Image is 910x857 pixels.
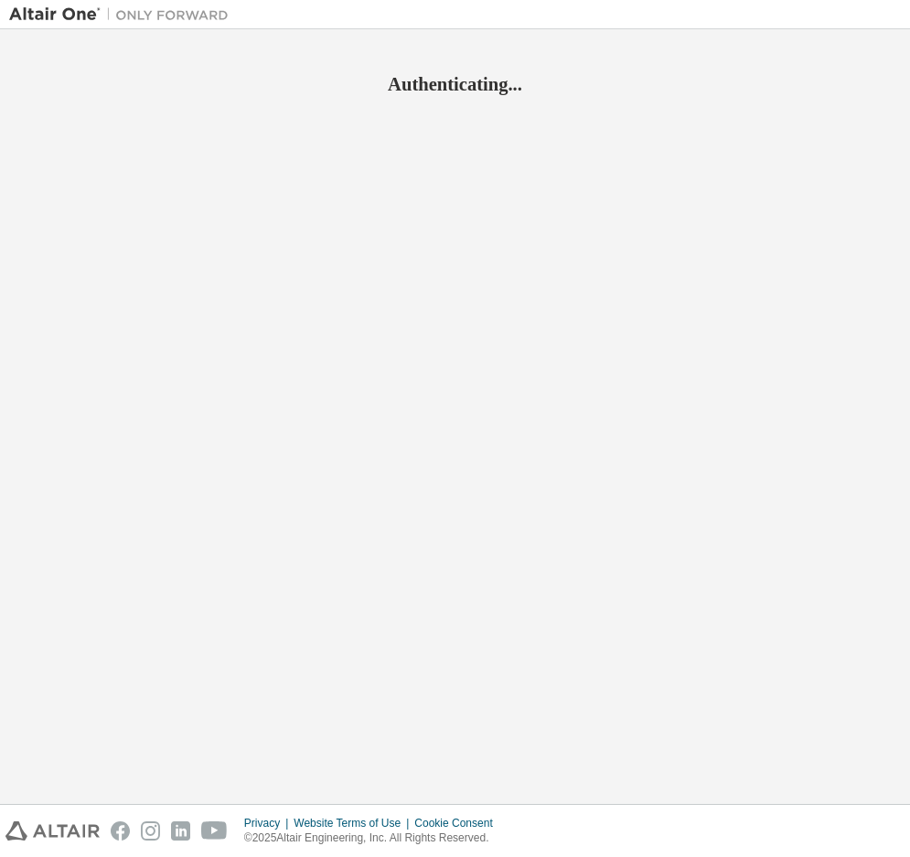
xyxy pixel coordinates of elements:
[244,830,504,846] p: © 2025 Altair Engineering, Inc. All Rights Reserved.
[171,821,190,841] img: linkedin.svg
[5,821,100,841] img: altair_logo.svg
[141,821,160,841] img: instagram.svg
[414,816,503,830] div: Cookie Consent
[111,821,130,841] img: facebook.svg
[244,816,294,830] div: Privacy
[9,5,238,24] img: Altair One
[294,816,414,830] div: Website Terms of Use
[9,72,901,96] h2: Authenticating...
[201,821,228,841] img: youtube.svg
